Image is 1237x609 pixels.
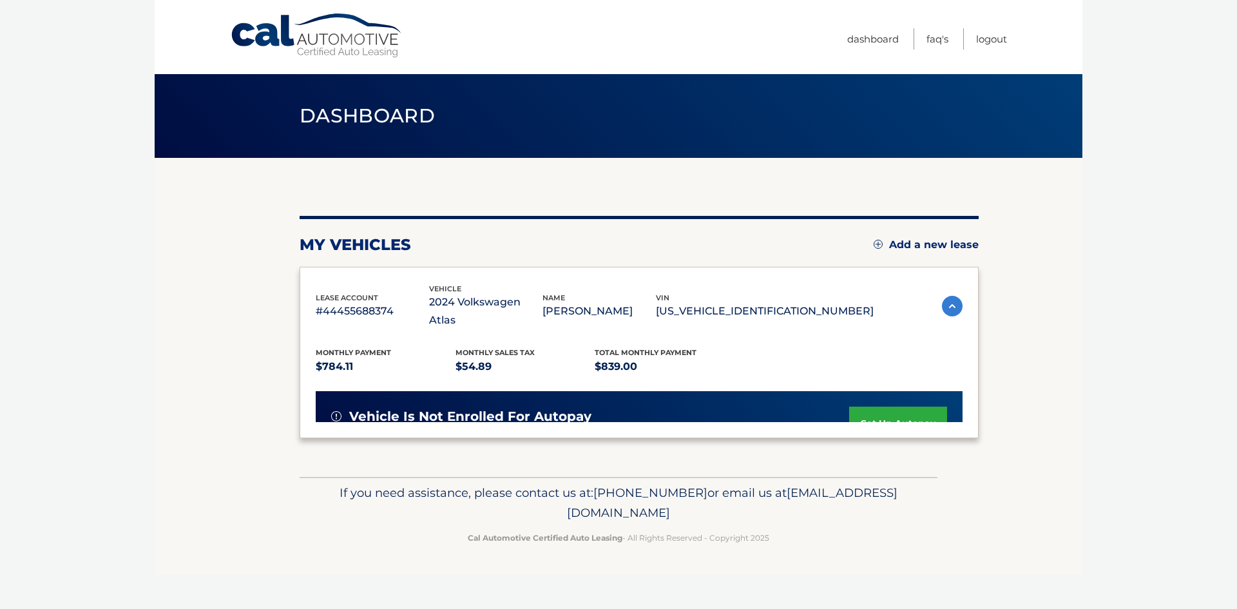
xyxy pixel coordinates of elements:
p: $839.00 [595,358,734,376]
p: #44455688374 [316,302,429,320]
span: Total Monthly Payment [595,348,696,357]
a: Cal Automotive [230,13,404,59]
p: $784.11 [316,358,455,376]
span: lease account [316,293,378,302]
p: If you need assistance, please contact us at: or email us at [308,483,929,524]
span: Monthly sales Tax [455,348,535,357]
span: vehicle is not enrolled for autopay [349,409,591,425]
strong: Cal Automotive Certified Auto Leasing [468,533,622,543]
p: - All Rights Reserved - Copyright 2025 [308,531,929,545]
img: add.svg [874,240,883,249]
span: [PHONE_NUMBER] [593,485,707,500]
p: $54.89 [455,358,595,376]
span: Monthly Payment [316,348,391,357]
span: vin [656,293,669,302]
a: set up autopay [849,407,947,441]
a: FAQ's [926,28,948,50]
p: [US_VEHICLE_IDENTIFICATION_NUMBER] [656,302,874,320]
p: 2024 Volkswagen Atlas [429,293,542,329]
a: Add a new lease [874,238,979,251]
span: vehicle [429,284,461,293]
img: alert-white.svg [331,411,341,421]
p: [PERSON_NAME] [542,302,656,320]
h2: my vehicles [300,235,411,255]
a: Dashboard [847,28,899,50]
a: Logout [976,28,1007,50]
img: accordion-active.svg [942,296,963,316]
span: name [542,293,565,302]
span: Dashboard [300,104,435,128]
